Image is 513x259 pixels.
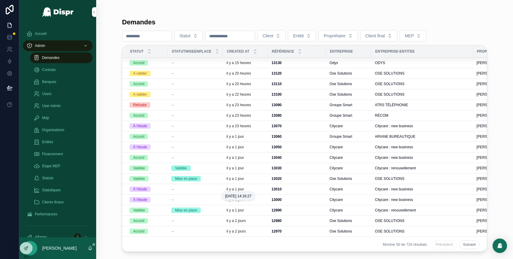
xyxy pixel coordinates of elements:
[133,229,144,234] div: Accord
[30,100,93,111] a: User Admin
[330,103,352,107] span: Groupe Smart
[330,187,368,192] a: Citycare
[493,239,507,253] div: Open Intercom Messenger
[30,113,93,123] a: Mdp
[330,176,352,181] span: Ose Solutions
[227,82,251,86] p: il y a 20 heures
[171,124,174,128] span: --
[227,71,264,76] a: il y a 20 heures
[272,124,322,128] a: 13070
[227,229,264,234] a: il y a 2 jours
[375,103,408,107] span: ATRS TÉLÉPHONIE
[330,71,352,76] span: Ose Solutions
[375,71,469,76] a: OSE SOLUTIONS
[171,113,219,118] a: --
[130,49,144,54] span: Statut
[272,134,282,139] strong: 13060
[175,165,187,171] div: Validée
[330,218,368,223] a: Ose Solutions
[227,218,264,223] a: il y a 2 jours
[272,103,322,107] a: 13090
[365,33,385,39] span: Client final
[330,176,368,181] a: Ose Solutions
[272,103,282,107] strong: 13090
[42,200,64,205] span: Clients finaux
[227,187,244,192] p: il y a 1 jour
[130,144,164,150] a: À l'étude
[133,208,145,213] div: Validée
[375,229,405,234] span: OSE SOLUTIONS
[74,233,81,241] div: 2
[30,52,93,63] a: Demandes
[171,103,174,107] span: --
[330,197,343,202] span: Citycare
[133,218,144,224] div: Accord
[375,103,469,107] a: ATRS TÉLÉPHONIE
[272,208,282,212] strong: 12990
[375,155,413,160] span: Citycare : new business
[293,33,304,39] span: Entité
[272,219,282,223] strong: 12980
[330,60,368,65] a: Odys
[23,28,93,39] a: Accueil
[30,64,93,75] a: Contrats
[330,145,343,150] span: Citycare
[23,40,93,51] a: Admin
[175,208,197,213] div: Mise en place
[330,134,352,139] span: Groupe Smart
[227,145,264,150] a: il y a 1 jour
[272,229,322,234] a: 12970
[27,245,33,252] span: JZ
[272,229,282,233] strong: 12970
[288,30,316,42] button: Select Button
[330,229,368,234] a: Ose Solutions
[272,218,322,223] a: 12980
[375,124,413,128] span: Citycare : new business
[477,155,506,160] span: [PERSON_NAME]
[375,197,469,202] a: Citycare : new business
[171,155,219,160] a: --
[227,134,264,139] a: il y a 1 jour
[130,134,164,139] a: Accord
[133,71,147,76] div: A valider
[133,92,147,97] div: A valider
[272,82,322,86] a: 13110
[330,166,368,171] a: Citycare
[172,49,211,54] span: StatutMiseenplace
[272,113,282,118] strong: 13080
[171,71,174,76] span: --
[130,71,164,76] a: A valider
[477,60,506,65] span: [PERSON_NAME]
[375,176,469,181] a: OSE SOLUTIONS
[272,208,322,213] a: 12990
[133,134,144,139] div: Accord
[477,134,506,139] span: [PERSON_NAME]
[375,82,469,86] a: OSE SOLUTIONS
[30,137,93,147] a: Entités
[227,82,264,86] a: il y a 20 heures
[42,116,49,120] span: Mdp
[375,134,416,139] span: ARIANE BUREAUTIQUE
[227,155,244,160] p: il y a 1 jour
[383,242,427,247] span: Montrer 50 de 724 résultats
[171,60,219,65] a: --
[319,30,358,42] button: Select Button
[171,92,174,97] span: --
[130,176,164,181] a: Validée
[171,155,174,160] span: --
[272,71,322,76] a: 13120
[477,92,506,97] span: [PERSON_NAME]
[227,208,244,213] p: il y a 1 jour
[42,91,51,96] span: Users
[330,60,338,65] span: Odys
[330,124,343,128] span: Citycare
[171,218,174,223] span: --
[375,187,469,192] a: Citycare : new business
[133,197,147,202] div: À l'étude
[130,102,164,108] a: Refusée
[171,145,219,150] a: --
[227,60,251,65] p: il y a 15 heures
[477,208,506,213] span: [PERSON_NAME]
[42,128,64,132] span: Organisations
[42,188,61,193] span: Statistiques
